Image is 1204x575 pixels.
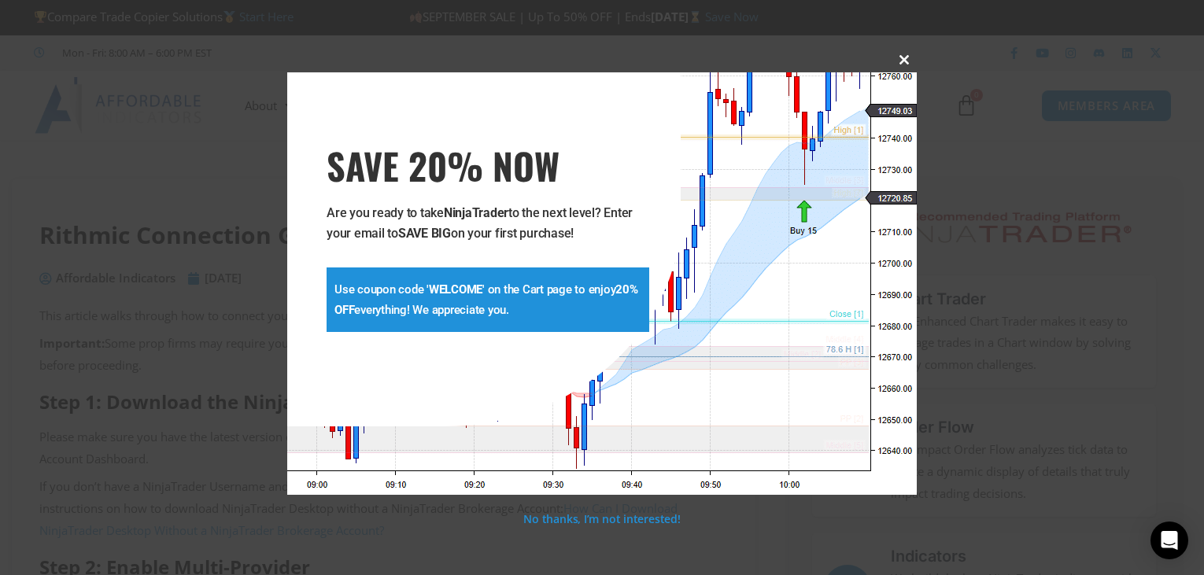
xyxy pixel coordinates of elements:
a: No thanks, I’m not interested! [523,511,680,526]
strong: NinjaTrader [444,205,508,220]
strong: WELCOME [429,282,482,297]
div: Open Intercom Messenger [1150,522,1188,559]
p: Use coupon code ' ' on the Cart page to enjoy everything! We appreciate you. [334,279,641,320]
h3: SAVE 20% NOW [327,143,649,187]
p: Are you ready to take to the next level? Enter your email to on your first purchase! [327,203,649,244]
strong: SAVE BIG [398,226,451,241]
strong: 20% OFF [334,282,638,317]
